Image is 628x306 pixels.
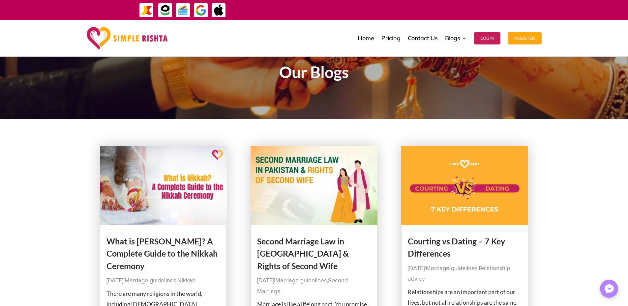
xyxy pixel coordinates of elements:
[259,6,543,14] div: ایپ میں پیمنٹ صرف گوگل پے اور ایپل پے کے ذریعے ممکن ہے۔ ، یا کریڈٹ کارڈ کے ذریعے ویب سائٹ پر ہوگی۔
[176,3,191,18] img: Credit Cards
[106,236,218,271] a: What is [PERSON_NAME]? A Complete Guide to the Nikkah Ceremony
[100,146,227,225] img: What is Nikkah? A Complete Guide to the Nikkah Ceremony
[177,278,195,284] a: Nikkah
[257,275,371,297] p: | ,
[358,22,374,55] a: Home
[125,278,176,284] a: Marriage guidelines
[445,22,467,55] a: Blogs
[257,236,349,271] a: Second Marriage Law in [GEOGRAPHIC_DATA] & Rights of Second Wife
[401,146,528,225] img: Courting vs Dating – 7 Key Differences
[257,278,274,284] span: [DATE]
[158,3,173,18] img: EasyPaisa-icon
[139,3,154,18] img: JazzCash-icon
[106,275,221,286] p: | ,
[508,32,542,44] button: Register
[426,265,477,271] a: Marriage guidelines
[603,282,616,295] img: Messenger
[508,22,542,55] a: Register
[408,265,425,271] span: [DATE]
[251,146,378,225] img: Second Marriage Law in Pakistan & Rights of Second Wife
[136,64,492,83] h1: Our Blogs
[408,263,522,285] p: | ,
[474,32,500,44] button: Login
[257,278,348,294] a: Second Marriage
[368,4,383,15] strong: ایزی پیسہ
[106,278,123,284] span: [DATE]
[408,236,505,259] a: Courting vs Dating – 7 Key Differences
[211,3,226,18] img: ApplePay-icon
[275,278,327,284] a: Marriage guidelines
[408,22,438,55] a: Contact Us
[381,22,401,55] a: Pricing
[384,4,398,15] strong: جاز کیش
[194,3,208,18] img: GooglePay-icon
[474,22,500,55] a: Login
